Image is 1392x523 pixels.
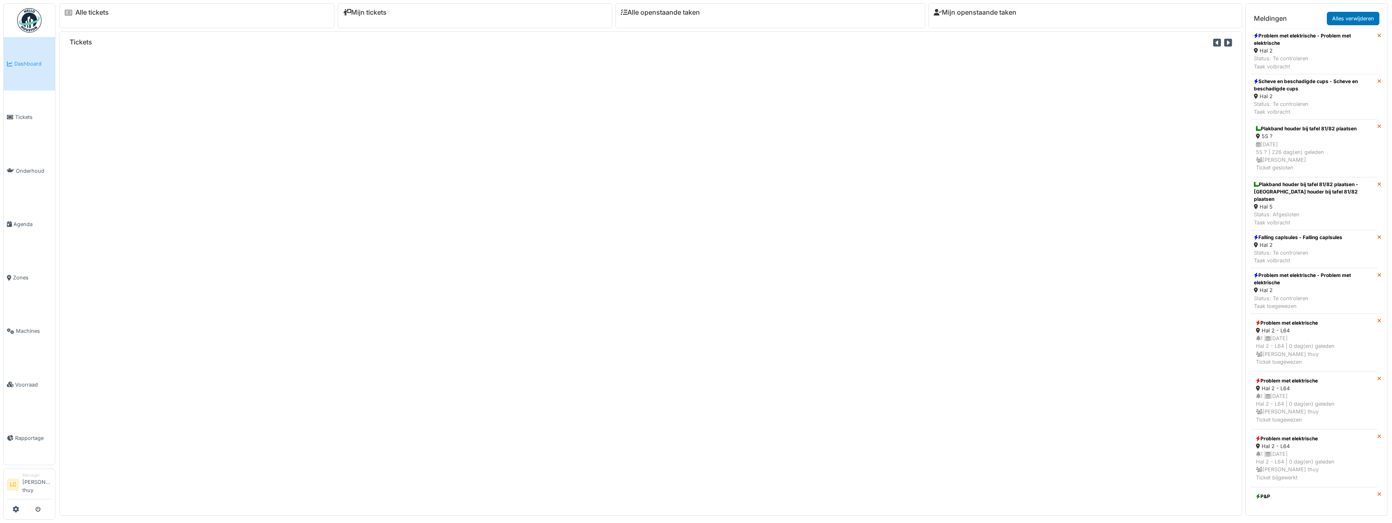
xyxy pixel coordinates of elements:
div: Hal 2 [1254,286,1374,294]
h6: Tickets [70,38,92,46]
div: Status: Te controleren Taak toegewezen [1254,294,1374,310]
span: Tickets [15,113,52,121]
a: Agenda [4,198,55,251]
div: [DATE] 5S ? | 226 dag(en) geleden [PERSON_NAME] Ticket gesloten [1256,141,1372,172]
img: Badge_color-CXgf-gQk.svg [17,8,42,33]
a: Tickets [4,90,55,144]
a: Machines [4,304,55,358]
a: Rapportage [4,411,55,465]
a: Plakband houder bij tafel 81/82 plaatsen - [GEOGRAPHIC_DATA] houder bij tafel 81/82 plaatsen Hal ... [1251,177,1377,230]
a: Mijn tickets [343,9,387,16]
a: Plakband houder bij tafel 81/82 plaatsen 5S ? [DATE]5S ? | 226 dag(en) geleden [PERSON_NAME]Ticke... [1251,119,1377,177]
a: Falling caplsules - Falling caplsules Hal 2 Status: Te controlerenTaak volbracht [1251,230,1377,268]
a: Scheve en beschadigde cups - Scheve en beschadigde cups Hal 2 Status: Te controlerenTaak volbracht [1251,74,1377,120]
a: Onderhoud [4,144,55,198]
a: Problem met elektrische Hal 2 - L64 1 |[DATE]Hal 2 - L64 | 0 dag(en) geleden [PERSON_NAME] thuyTi... [1251,429,1377,487]
div: Manager [22,472,52,478]
a: Voorraad [4,358,55,411]
a: Problem met elektrische - Problem met elektrische Hal 2 Status: Te controlerenTaak toegewezen [1251,268,1377,314]
div: 1 | [DATE] Hal 2 - L64 | 0 dag(en) geleden [PERSON_NAME] thuy Ticket bijgewerkt [1256,450,1372,481]
div: 1 | [DATE] Hal 2 - L64 | 0 dag(en) geleden [PERSON_NAME] thuy Ticket toegewezen [1256,334,1372,366]
div: Scheve en beschadigde cups - Scheve en beschadigde cups [1254,78,1374,92]
a: Alle tickets [75,9,109,16]
div: Plakband houder bij tafel 81/82 plaatsen [1256,125,1372,132]
span: Rapportage [15,434,52,442]
a: Problem met elektrische Hal 2 - L64 1 |[DATE]Hal 2 - L64 | 0 dag(en) geleden [PERSON_NAME] thuyTi... [1251,314,1377,371]
a: Mijn openstaande taken [934,9,1016,16]
div: Hal 2 [1254,92,1374,100]
div: Hal 2 - L64 [1256,442,1372,450]
a: Alles verwijderen [1327,12,1379,25]
span: Machines [16,327,52,335]
h6: Meldingen [1254,15,1287,22]
div: Problem met elektrische [1256,319,1372,327]
div: Status: Te controleren Taak volbracht [1254,100,1374,116]
div: Problem met elektrische - Problem met elektrische [1254,32,1374,47]
span: Dashboard [14,60,52,68]
div: Hal 5 [1254,203,1374,211]
a: LC Manager[PERSON_NAME] thuy [7,472,52,499]
div: 5S ? [1256,132,1372,140]
li: [PERSON_NAME] thuy [22,472,52,497]
span: Voorraad [15,381,52,389]
div: Hal 2 - L64 [1256,385,1372,392]
div: Hal 2 - L64 [1256,327,1372,334]
div: Plakband houder bij tafel 81/82 plaatsen - [GEOGRAPHIC_DATA] houder bij tafel 81/82 plaatsen [1254,181,1374,203]
div: Status: Te controleren Taak volbracht [1254,55,1374,70]
div: Status: Afgesloten Taak volbracht [1254,211,1374,226]
div: Hal 2 [1254,241,1342,249]
div: P&P [1256,493,1372,500]
span: Zones [13,274,52,281]
div: Hal 2 [1254,47,1374,55]
span: Agenda [13,220,52,228]
div: Problem met elektrische [1256,435,1372,442]
div: Problem met elektrische [1256,377,1372,385]
a: Problem met elektrische - Problem met elektrische Hal 2 Status: Te controlerenTaak volbracht [1251,29,1377,74]
div: Status: Te controleren Taak volbracht [1254,249,1342,264]
a: Problem met elektrische Hal 2 - L64 1 |[DATE]Hal 2 - L64 | 0 dag(en) geleden [PERSON_NAME] thuyTi... [1251,371,1377,429]
div: Problem met elektrische - Problem met elektrische [1254,272,1374,286]
a: Zones [4,251,55,304]
span: Onderhoud [16,167,52,175]
li: LC [7,479,19,491]
div: 1 | [DATE] Hal 2 - L64 | 0 dag(en) geleden [PERSON_NAME] thuy Ticket toegewezen [1256,392,1372,424]
a: Alle openstaande taken [621,9,700,16]
a: Dashboard [4,37,55,90]
div: Falling caplsules - Falling caplsules [1254,234,1342,241]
